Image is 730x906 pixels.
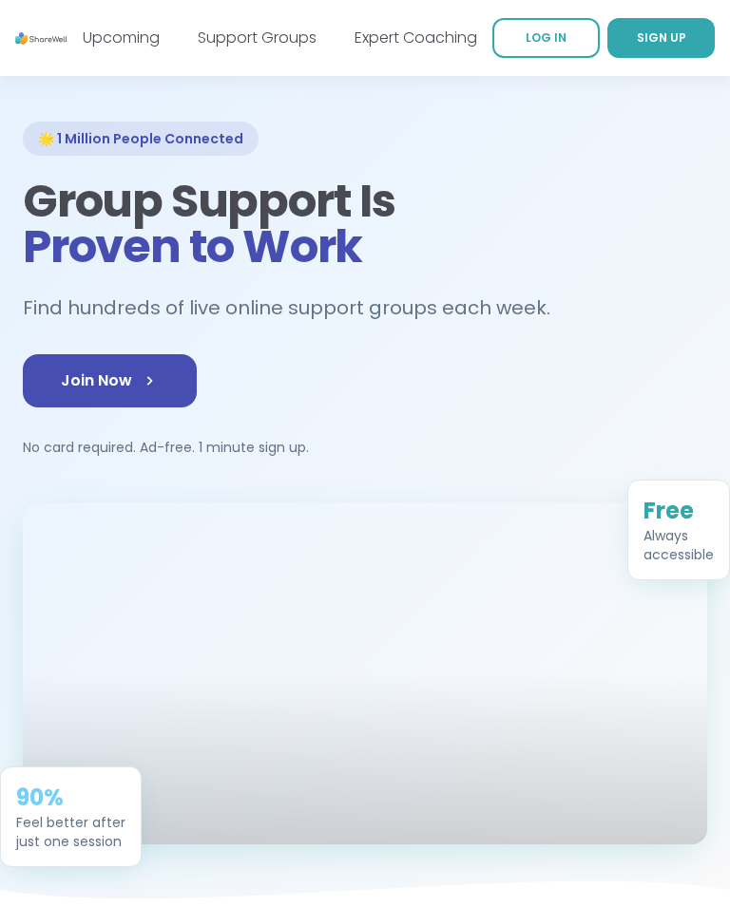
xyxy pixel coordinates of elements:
a: SIGN UP [607,18,715,58]
a: LOG IN [492,18,600,58]
a: Join Now [23,354,197,407]
img: ShareWell Nav Logo [15,12,67,65]
div: Always accessible [644,525,714,563]
h1: Group Support Is [23,179,707,270]
div: Feel better after just one session [16,812,125,850]
div: Free [644,495,714,525]
span: Join Now [61,369,159,392]
div: 🌟 1 Million People Connected [23,122,259,156]
p: No card required. Ad-free. 1 minute sign up. [23,438,707,457]
a: Expert Coaching [355,27,477,48]
span: LOG IN [526,29,567,46]
a: Upcoming [83,27,160,48]
h2: Find hundreds of live online support groups each week. [23,293,570,324]
a: Support Groups [198,27,317,48]
div: 90% [16,782,125,812]
span: Proven to Work [23,215,362,278]
span: SIGN UP [637,29,686,46]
